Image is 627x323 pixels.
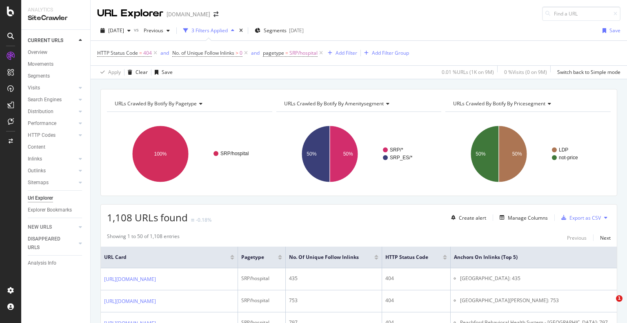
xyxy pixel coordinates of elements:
div: NEW URLS [28,223,52,232]
button: Add Filter [325,48,357,58]
div: Sitemaps [28,178,49,187]
div: Analytics [28,7,84,13]
span: 2025 Sep. 5th [108,27,124,34]
a: Analysis Info [28,259,84,267]
text: SRP_ES/* [390,155,413,160]
li: [GEOGRAPHIC_DATA]: 435 [460,275,614,282]
div: CURRENT URLS [28,36,63,45]
div: Outlinks [28,167,46,175]
div: Create alert [459,214,486,221]
a: Explorer Bookmarks [28,206,84,214]
div: Distribution [28,107,53,116]
button: Save [599,24,620,37]
a: Url Explorer [28,194,84,203]
div: 404 [385,297,447,304]
div: Apply [108,69,121,76]
span: = [285,49,288,56]
div: Movements [28,60,53,69]
a: HTTP Codes [28,131,76,140]
text: SRP/hospital [220,151,249,156]
div: SRP/hospital [241,297,282,304]
div: Url Explorer [28,194,53,203]
span: No. of Unique Follow Inlinks [172,49,234,56]
div: 0 % Visits ( 0 on 9M ) [504,69,547,76]
div: HTTP Codes [28,131,56,140]
button: and [251,49,260,57]
a: Visits [28,84,76,92]
a: DISAPPEARED URLS [28,235,76,252]
text: 100% [154,151,167,157]
div: 0.01 % URLs ( 1K on 9M ) [442,69,494,76]
text: 50% [476,151,486,157]
span: vs [134,26,140,33]
span: URL Card [104,254,228,261]
svg: A chart. [276,118,440,189]
div: Overview [28,48,47,57]
a: [URL][DOMAIN_NAME] [104,275,156,283]
span: pagetype [241,254,266,261]
li: [GEOGRAPHIC_DATA][PERSON_NAME]: 753 [460,297,614,304]
div: Add Filter Group [372,49,409,56]
div: Save [609,27,620,34]
a: Inlinks [28,155,76,163]
span: Anchors on Inlinks (top 5) [454,254,601,261]
text: 50% [512,151,522,157]
button: Create alert [448,211,486,224]
div: Clear [136,69,148,76]
span: HTTP Status Code [97,49,138,56]
div: times [238,27,245,35]
button: [DATE] [97,24,134,37]
a: Overview [28,48,84,57]
a: Distribution [28,107,76,116]
button: Next [600,233,611,243]
svg: A chart. [107,118,270,189]
div: Explorer Bookmarks [28,206,72,214]
a: Segments [28,72,84,80]
div: -0.18% [196,216,211,223]
div: Inlinks [28,155,42,163]
span: No. of Unique Follow Inlinks [289,254,362,261]
text: not-price [559,155,578,160]
button: Switch back to Simple mode [554,66,620,79]
div: Next [600,234,611,241]
text: 50% [343,151,353,157]
a: Movements [28,60,84,69]
span: SRP/hospital [289,47,318,59]
button: Add Filter Group [361,48,409,58]
a: [URL][DOMAIN_NAME] [104,297,156,305]
button: Apply [97,66,121,79]
text: 50% [307,151,316,157]
div: 435 [289,275,378,282]
a: Sitemaps [28,178,76,187]
div: Search Engines [28,96,62,104]
button: Previous [140,24,173,37]
svg: A chart. [445,118,609,189]
div: Manage Columns [508,214,548,221]
button: Save [151,66,173,79]
div: Content [28,143,45,151]
div: Analysis Info [28,259,56,267]
button: Clear [125,66,148,79]
div: and [251,49,260,56]
div: Segments [28,72,50,80]
button: 3 Filters Applied [180,24,238,37]
img: Equal [191,219,194,221]
div: [DOMAIN_NAME] [167,10,210,18]
div: Save [162,69,173,76]
a: CURRENT URLS [28,36,76,45]
button: Previous [567,233,587,243]
span: Previous [140,27,163,34]
span: 1 [616,295,623,302]
iframe: Intercom live chat [599,295,619,315]
div: 404 [385,275,447,282]
div: Showing 1 to 50 of 1,108 entries [107,233,180,243]
a: NEW URLS [28,223,76,232]
text: SRP/* [390,147,403,153]
div: SiteCrawler [28,13,84,23]
h4: URLs Crawled By Botify By pagetype [113,97,265,110]
a: Content [28,143,84,151]
h4: URLs Crawled By Botify By pricesegment [451,97,603,110]
div: Switch back to Simple mode [557,69,620,76]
